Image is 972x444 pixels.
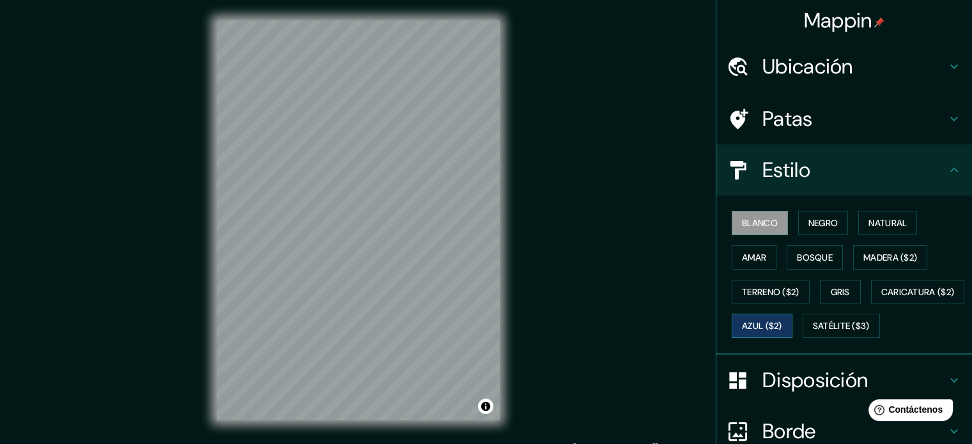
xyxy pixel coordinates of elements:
[813,321,870,332] font: Satélite ($3)
[742,286,799,298] font: Terreno ($2)
[716,93,972,144] div: Patas
[732,314,792,338] button: Azul ($2)
[716,355,972,406] div: Disposición
[803,314,880,338] button: Satélite ($3)
[871,280,965,304] button: Caricatura ($2)
[762,105,813,132] font: Patas
[881,286,955,298] font: Caricatura ($2)
[732,245,776,270] button: Amar
[820,280,861,304] button: Gris
[874,17,884,27] img: pin-icon.png
[742,321,782,332] font: Azul ($2)
[797,252,833,263] font: Bosque
[478,399,493,414] button: Activar o desactivar atribución
[798,211,849,235] button: Negro
[808,217,838,229] font: Negro
[858,394,958,430] iframe: Lanzador de widgets de ayuda
[863,252,917,263] font: Madera ($2)
[804,7,872,34] font: Mappin
[742,252,766,263] font: Amar
[868,217,907,229] font: Natural
[831,286,850,298] font: Gris
[762,367,868,394] font: Disposición
[732,211,788,235] button: Blanco
[853,245,927,270] button: Madera ($2)
[716,41,972,92] div: Ubicación
[732,280,810,304] button: Terreno ($2)
[217,20,500,420] canvas: Mapa
[742,217,778,229] font: Blanco
[787,245,843,270] button: Bosque
[858,211,917,235] button: Natural
[762,157,810,183] font: Estilo
[716,144,972,195] div: Estilo
[762,53,853,80] font: Ubicación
